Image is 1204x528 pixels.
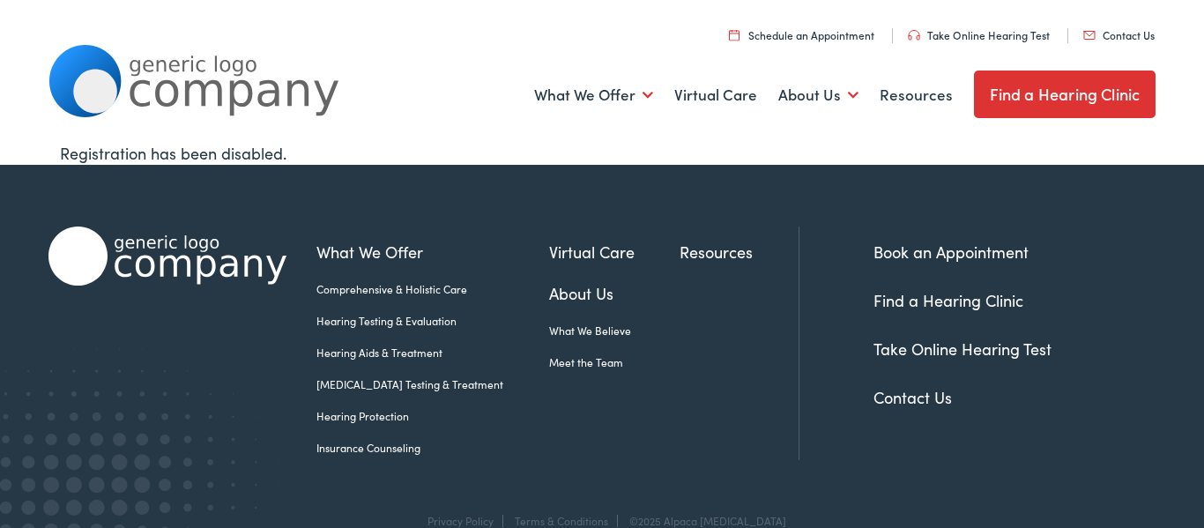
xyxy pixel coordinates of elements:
a: About Us [549,281,680,305]
a: Contact Us [873,386,952,408]
img: utility icon [729,29,739,41]
a: Contact Us [1083,27,1155,42]
a: [MEDICAL_DATA] Testing & Treatment [316,376,549,392]
a: Schedule an Appointment [729,27,874,42]
a: What We Offer [316,240,549,264]
a: Virtual Care [549,240,680,264]
a: What We Believe [549,323,680,338]
a: Resources [880,63,953,128]
a: Hearing Aids & Treatment [316,345,549,361]
img: utility icon [908,30,920,41]
div: Registration has been disabled. [60,141,1143,165]
a: About Us [778,63,858,128]
a: Comprehensive & Holistic Care [316,281,549,297]
img: Alpaca Audiology [48,227,286,286]
div: ©2025 Alpaca [MEDICAL_DATA] [621,515,786,527]
a: Find a Hearing Clinic [873,289,1023,311]
a: Resources [680,240,799,264]
a: Meet the Team [549,354,680,370]
a: Insurance Counseling [316,440,549,456]
a: Hearing Testing & Evaluation [316,313,549,329]
a: Find a Hearing Clinic [974,71,1156,118]
a: Virtual Care [674,63,757,128]
a: Terms & Conditions [515,513,608,528]
a: Hearing Protection [316,408,549,424]
img: utility icon [1083,31,1096,40]
a: What We Offer [534,63,653,128]
a: Privacy Policy [427,513,494,528]
a: Take Online Hearing Test [873,338,1052,360]
a: Book an Appointment [873,241,1029,263]
a: Take Online Hearing Test [908,27,1050,42]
